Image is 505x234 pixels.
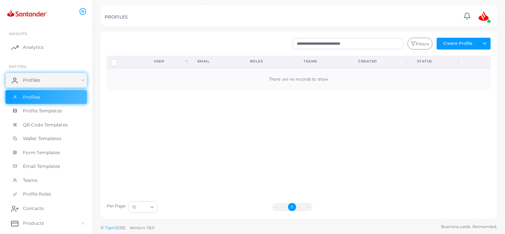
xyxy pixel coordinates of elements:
button: Create Profile [437,38,479,50]
a: Profiles [6,90,87,104]
span: Teams [23,177,38,184]
label: Per Page [107,203,126,209]
img: logo [7,7,48,21]
span: Wallet Templates [23,135,61,142]
div: Roles [250,59,288,64]
button: Go to page 1 [288,203,296,211]
span: QR Code Templates [23,122,68,128]
a: avatar [474,9,493,23]
span: Profile Templates [23,108,62,114]
a: Products [6,216,87,231]
a: Contacts [6,201,87,216]
span: ENTITIES [9,64,26,69]
span: Form Templates [23,149,60,156]
span: 10 [132,203,136,211]
a: Profiles [6,73,87,88]
div: Teams [304,59,342,64]
a: QR Code Templates [6,118,87,132]
span: Email Templates [23,163,60,170]
img: avatar [476,9,491,23]
span: Profiles [23,94,40,101]
a: Teams [6,173,87,187]
span: Contacts [23,205,44,212]
a: Email Templates [6,159,87,173]
span: Version: 1.8.0 [129,225,155,230]
a: Analytics [6,40,87,55]
span: Business cards. Reinvented. [441,224,497,230]
span: Profiles [23,77,40,84]
h5: PROFILES [105,14,128,20]
ul: Pagination [159,203,424,211]
th: Row-selection [107,56,146,68]
span: © [101,225,155,231]
input: Search for option [137,203,148,211]
a: Wallet Templates [6,132,87,146]
a: Profile Templates [6,104,87,118]
th: Action [461,56,491,68]
div: User [154,59,184,64]
button: Filters [407,38,433,50]
span: 2025 [116,225,125,231]
a: Tapni [105,225,116,230]
span: Analytics [23,44,44,51]
span: Profile Roles [23,191,51,197]
div: Created [358,59,404,64]
div: Email [197,59,234,64]
div: Status [417,59,456,64]
span: Products [23,220,44,227]
span: INSIGHTS [9,31,27,36]
a: Form Templates [6,146,87,160]
div: Search for option [128,201,157,213]
a: Profile Roles [6,187,87,201]
div: There are no records to show [111,77,487,82]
